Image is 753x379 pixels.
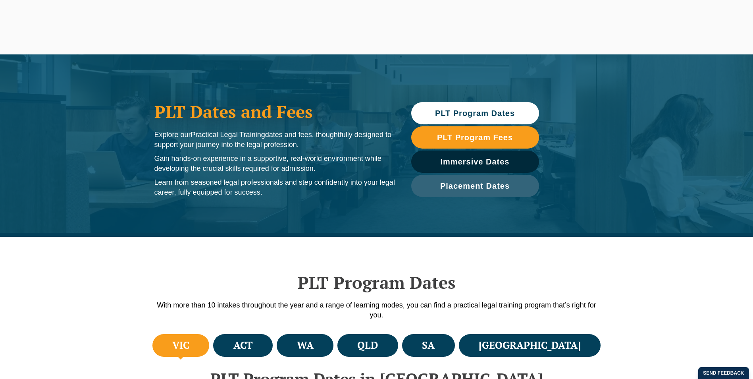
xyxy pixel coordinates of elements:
p: Learn from seasoned legal professionals and step confidently into your legal career, fully equipp... [154,178,395,197]
p: With more than 10 intakes throughout the year and a range of learning modes, you can find a pract... [150,300,603,320]
a: Placement Dates [411,175,539,197]
span: Practical Legal Training [191,131,265,139]
span: Immersive Dates [441,158,510,166]
h4: SA [422,339,435,352]
span: PLT Program Dates [435,109,515,117]
h4: QLD [357,339,378,352]
span: PLT Program Fees [437,133,513,141]
span: Placement Dates [440,182,510,190]
h4: [GEOGRAPHIC_DATA] [479,339,581,352]
a: Immersive Dates [411,151,539,173]
p: Gain hands-on experience in a supportive, real-world environment while developing the crucial ski... [154,154,395,174]
h4: WA [297,339,314,352]
p: Explore our dates and fees, thoughtfully designed to support your journey into the legal profession. [154,130,395,150]
h1: PLT Dates and Fees [154,102,395,122]
h2: PLT Program Dates [150,273,603,292]
h4: ACT [233,339,253,352]
a: PLT Program Dates [411,102,539,124]
h4: VIC [172,339,189,352]
a: PLT Program Fees [411,126,539,149]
